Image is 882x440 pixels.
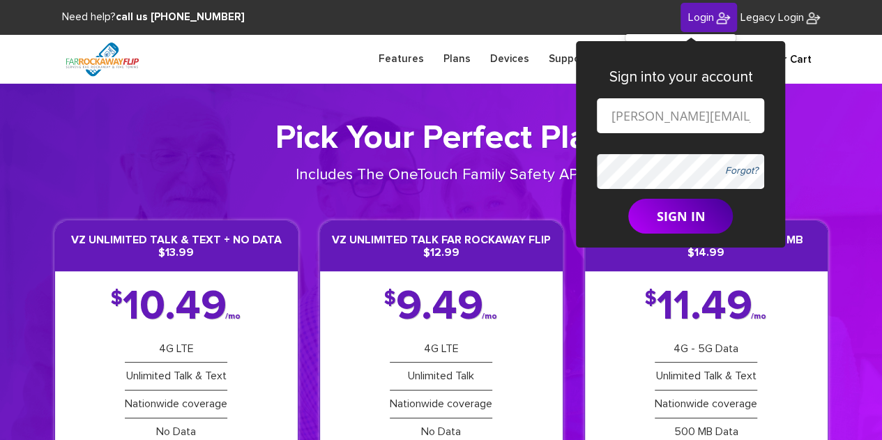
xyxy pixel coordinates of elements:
p: Includes The OneTouch Family Safety APP [248,165,634,186]
li: 4G LTE [390,335,492,363]
img: FiveTownsFlip [54,35,150,84]
h3: VZ Unlimited Talk Far Rockaway Flip $12.99 [320,221,563,271]
a: Legacy Login [740,10,820,26]
span: $ [384,292,396,306]
a: Features [369,45,434,73]
div: 10.49 [111,292,242,321]
li: 4G LTE [125,335,227,363]
span: /mo [225,314,241,319]
div: 9.49 [384,292,499,321]
a: Support [539,45,598,73]
li: Nationwide coverage [125,390,227,418]
strong: call us [PHONE_NUMBER] [116,12,245,22]
input: Email or Customer ID [597,98,764,133]
h1: Pick Your Perfect Plan [54,119,828,159]
span: Need help? [62,12,245,22]
div: 11.49 [645,292,768,321]
li: Nationwide coverage [390,390,492,418]
span: $ [645,292,657,306]
li: Unlimited Talk & Text [655,363,757,390]
img: FiveTownsFlip [806,11,820,25]
li: 4G - 5G Data [655,335,757,363]
h3: Sign into your account [597,69,764,85]
button: SIGN IN [628,199,733,234]
span: /mo [482,314,497,319]
span: /mo [751,314,766,319]
a: Devices [480,45,539,73]
span: $ [111,292,123,306]
h3: VZ Unlimited Talk & Text + No Data $13.99 [55,221,298,271]
li: Unlimited Talk [390,363,492,390]
a: Plans [434,45,480,73]
img: FiveTownsFlip [716,11,730,25]
li: Nationwide coverage [655,390,757,418]
li: Unlimited Talk & Text [125,363,227,390]
span: Login [687,12,713,23]
span: Legacy Login [740,12,803,23]
a: Forgot? [724,166,757,176]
